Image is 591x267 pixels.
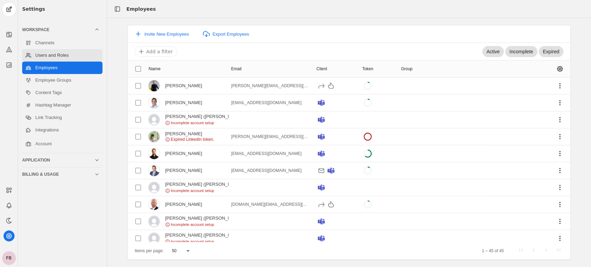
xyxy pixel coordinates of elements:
div: chris.cheap@gva.co.uk [231,202,308,207]
img: cache [149,97,160,108]
img: unknown-user-light.svg [149,233,160,244]
a: Channels [22,37,102,49]
app-icon-button: Employee Menu [554,215,566,228]
a: Users and Roles [22,49,102,62]
mat-header-cell: Token [357,61,395,77]
img: unknown-user-light.svg [149,216,160,227]
div: barney.hillsdon@avisonyoung.com [231,168,302,173]
div: Billing & Usage [22,172,94,177]
span: 50 [172,248,176,253]
div: 1 – 45 of 45 [482,247,504,254]
app-icon-button: Employee Menu [554,181,566,194]
div: Amey, Dominic (Avison Young - UK) [165,114,292,119]
img: cache [149,148,160,159]
span: Incomplete account setup [171,120,214,126]
div: Group [401,66,419,72]
app-icon: Automatic Content Approval [326,81,336,91]
img: cache [149,165,160,176]
div: adrian.boyce@hotmail.com [231,83,308,89]
button: Invite New Employees [131,28,193,40]
div: Email [231,66,242,72]
app-icon-button: Employee Menu [554,198,566,211]
app-icon-button: Employee Menu [554,80,566,92]
a: Integrations [22,124,102,136]
div: andrea.klettner@gmail.com [231,134,308,139]
div: Name [149,66,161,72]
img: cache [149,131,160,142]
app-icon-button: Employee Menu [554,232,566,245]
div: Items per page: [135,247,163,254]
mat-expansion-panel-header: Application [22,155,102,166]
div: Andrew Foord [165,151,202,156]
button: Export Employees [199,28,253,40]
img: cache [149,199,160,210]
mat-expansion-panel-header: Billing & Usage [22,169,102,180]
app-icon: Automatic Content Approval [326,200,336,209]
a: Employees [22,62,102,74]
input: Filter by first name, last name, or group name. [137,47,484,56]
div: Burchett, Tony (Avison Young - UK) [165,182,333,187]
span: Invite New Employees [144,31,189,37]
div: Commins, Stuart (Avison Young - UK) [165,215,333,221]
div: afoord@outlook.com [231,151,302,156]
div: Name [149,66,167,72]
div: Employees [126,6,156,12]
mat-chip-listbox: Employee Status [484,45,563,58]
div: Email [231,66,248,72]
div: Group [401,66,412,72]
a: Employee Groups [22,74,102,86]
div: Andrea Klettner [165,131,214,137]
span: Export Employees [213,31,249,37]
div: alexispolitakis@gmail.com [231,100,302,105]
mat-header-cell: Client [311,61,357,77]
span: Expired LinkedIn token. [171,137,214,142]
span: Active [486,48,500,55]
span: Incomplete account setup [171,188,214,193]
app-icon-button: Employee Menu [554,164,566,177]
span: Incomplete [509,48,533,55]
img: unknown-user-light.svg [149,114,160,125]
button: FB [2,251,16,265]
app-icon-button: Employee Menu [554,147,566,160]
img: cache [149,80,160,91]
span: Incomplete account setup [171,222,214,227]
a: Link Tracking [22,111,102,124]
div: Barney Hillsdon [165,168,202,173]
a: Account [22,138,102,150]
img: unknown-user-light.svg [149,182,160,193]
div: Chris Cheap [165,202,202,207]
app-icon-button: Employee Menu [554,130,566,143]
app-icon-button: Employee Menu [554,96,566,109]
div: Constantine, Peter (Avison Young - UK) [165,232,333,238]
span: Incomplete account setup [171,239,214,244]
mat-expansion-panel-header: Workspace [22,24,102,35]
div: Alexis Politakis [165,100,202,105]
app-icon-button: Employee Menu [554,113,566,126]
a: Content Tags [22,86,102,99]
div: Workspace [22,27,94,33]
a: Hashtag Manager [22,99,102,111]
div: Application [22,157,94,163]
div: Adrian Boyce [165,83,202,89]
div: Workspace [22,35,102,151]
span: Expired [543,48,559,55]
